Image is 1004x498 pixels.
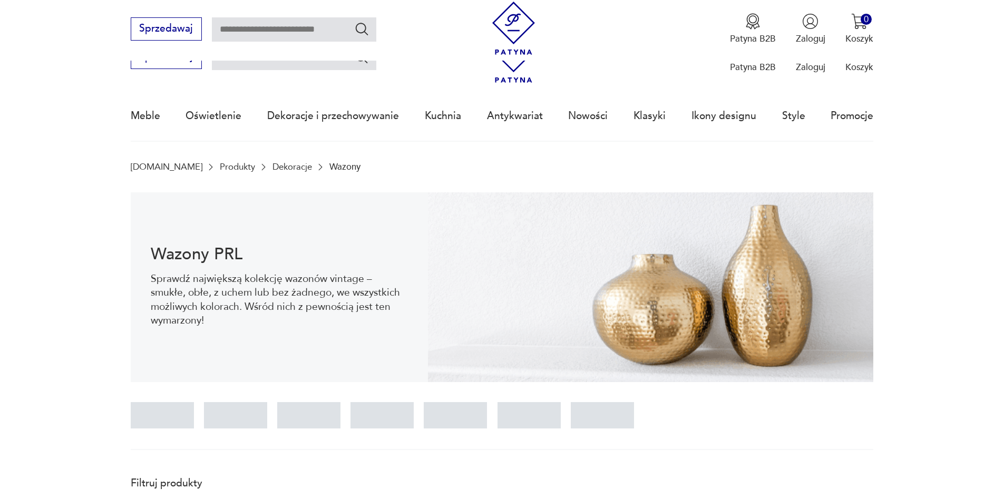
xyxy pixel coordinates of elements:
[487,2,540,55] img: Patyna - sklep z meblami i dekoracjami vintage
[267,92,399,140] a: Dekoracje i przechowywanie
[796,13,825,45] button: Zaloguj
[845,61,873,73] p: Koszyk
[691,92,756,140] a: Ikony designu
[272,162,312,172] a: Dekoracje
[425,92,461,140] a: Kuchnia
[131,17,202,41] button: Sprzedawaj
[220,162,255,172] a: Produkty
[861,14,872,25] div: 0
[730,13,776,45] button: Patyna B2B
[730,61,776,73] p: Patyna B2B
[428,192,874,382] img: Wazony vintage
[354,50,369,65] button: Szukaj
[845,13,873,45] button: 0Koszyk
[329,162,360,172] p: Wazony
[633,92,666,140] a: Klasyki
[131,162,202,172] a: [DOMAIN_NAME]
[151,247,407,262] h1: Wazony PRL
[845,33,873,45] p: Koszyk
[131,476,286,490] p: Filtruj produkty
[131,25,202,34] a: Sprzedawaj
[151,272,407,328] p: Sprawdź największą kolekcję wazonów vintage – smukłe, obłe, z uchem lub bez żadnego, we wszystkic...
[782,92,805,140] a: Style
[487,92,543,140] a: Antykwariat
[851,13,867,30] img: Ikona koszyka
[354,21,369,36] button: Szukaj
[186,92,241,140] a: Oświetlenie
[730,33,776,45] p: Patyna B2B
[796,33,825,45] p: Zaloguj
[568,92,608,140] a: Nowości
[730,13,776,45] a: Ikona medaluPatyna B2B
[131,92,160,140] a: Meble
[796,61,825,73] p: Zaloguj
[831,92,873,140] a: Promocje
[745,13,761,30] img: Ikona medalu
[802,13,818,30] img: Ikonka użytkownika
[131,54,202,62] a: Sprzedawaj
